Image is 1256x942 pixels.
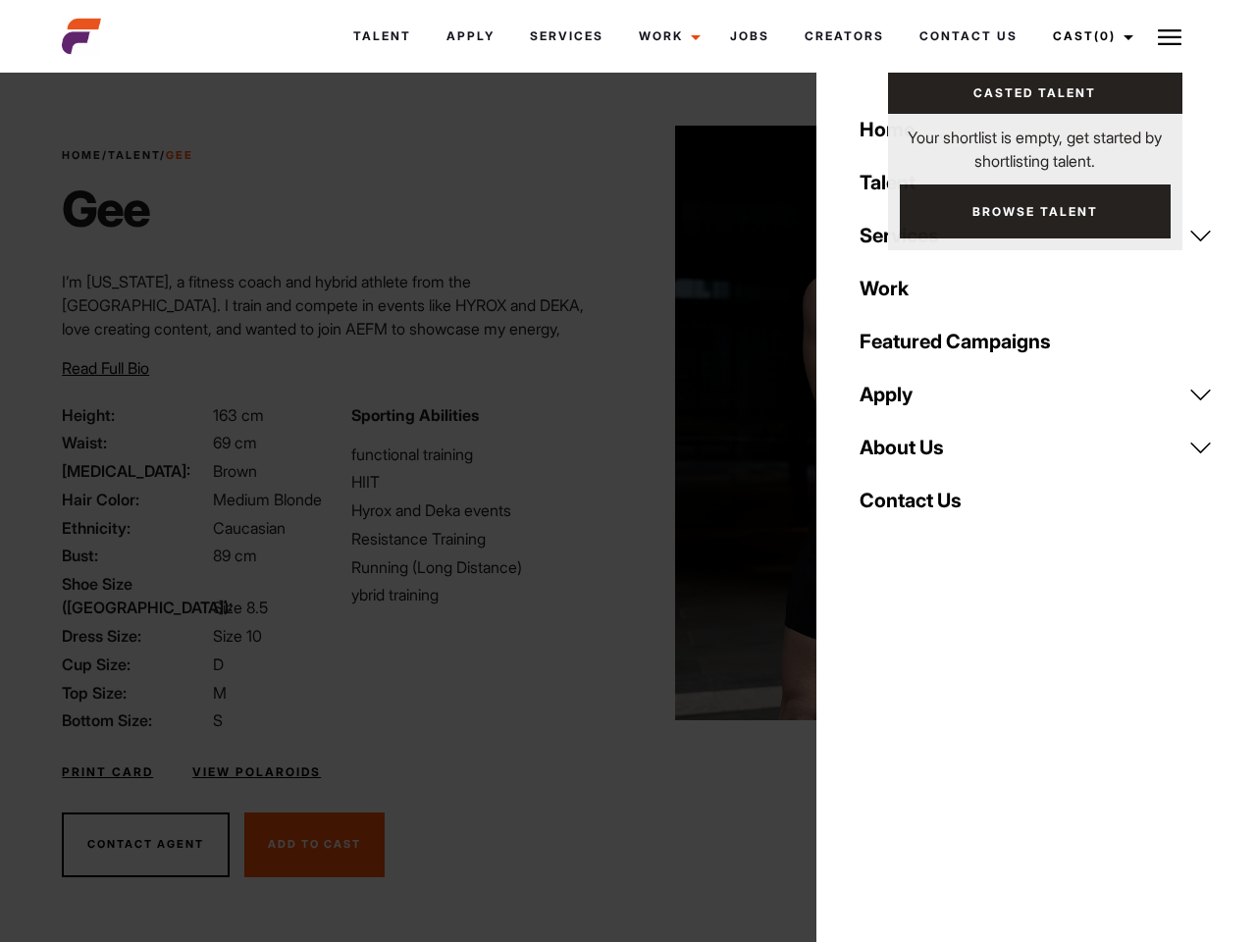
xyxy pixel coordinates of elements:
[351,498,616,522] li: Hyrox and Deka events
[351,555,616,579] li: Running (Long Distance)
[213,490,322,509] span: Medium Blonde
[108,148,160,162] a: Talent
[62,572,209,619] span: Shoe Size ([GEOGRAPHIC_DATA]):
[244,812,385,877] button: Add To Cast
[62,270,616,364] p: I’m [US_STATE], a fitness coach and hybrid athlete from the [GEOGRAPHIC_DATA]. I train and compet...
[62,180,193,238] h1: Gee
[848,103,1225,156] a: Home
[62,708,209,732] span: Bottom Size:
[900,184,1171,238] a: Browse Talent
[213,598,268,617] span: Size 8.5
[62,763,153,781] a: Print Card
[351,527,616,550] li: Resistance Training
[213,405,264,425] span: 163 cm
[712,10,787,63] a: Jobs
[62,403,209,427] span: Height:
[787,10,902,63] a: Creators
[213,433,257,452] span: 69 cm
[213,683,227,703] span: M
[166,148,193,162] strong: Gee
[351,583,616,606] li: ybrid training
[62,356,149,380] button: Read Full Bio
[213,518,286,538] span: Caucasian
[62,147,193,164] span: / /
[62,624,209,648] span: Dress Size:
[213,546,257,565] span: 89 cm
[1094,28,1116,43] span: (0)
[62,431,209,454] span: Waist:
[848,421,1225,474] a: About Us
[429,10,512,63] a: Apply
[62,358,149,378] span: Read Full Bio
[888,73,1182,114] a: Casted Talent
[1035,10,1145,63] a: Cast(0)
[213,626,262,646] span: Size 10
[62,812,230,877] button: Contact Agent
[62,459,209,483] span: [MEDICAL_DATA]:
[351,443,616,466] li: functional training
[1158,26,1181,49] img: Burger icon
[213,654,224,674] span: D
[62,653,209,676] span: Cup Size:
[902,10,1035,63] a: Contact Us
[62,17,101,56] img: cropped-aefm-brand-fav-22-square.png
[192,763,321,781] a: View Polaroids
[848,368,1225,421] a: Apply
[62,488,209,511] span: Hair Color:
[888,114,1182,173] p: Your shortlist is empty, get started by shortlisting talent.
[62,516,209,540] span: Ethnicity:
[848,262,1225,315] a: Work
[336,10,429,63] a: Talent
[62,544,209,567] span: Bust:
[848,474,1225,527] a: Contact Us
[848,315,1225,368] a: Featured Campaigns
[213,461,257,481] span: Brown
[848,156,1225,209] a: Talent
[62,148,102,162] a: Home
[512,10,621,63] a: Services
[351,470,616,494] li: HIIT
[621,10,712,63] a: Work
[351,405,479,425] strong: Sporting Abilities
[62,681,209,705] span: Top Size:
[268,837,361,851] span: Add To Cast
[213,710,223,730] span: S
[848,209,1225,262] a: Services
